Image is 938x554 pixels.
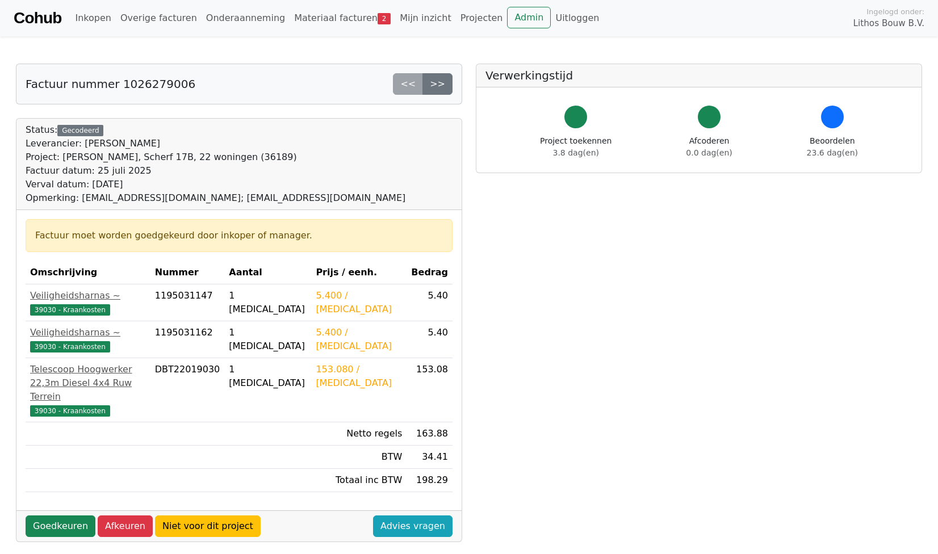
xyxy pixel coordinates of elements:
span: 23.6 dag(en) [807,148,858,157]
th: Prijs / eenh. [311,261,407,284]
a: Mijn inzicht [395,7,456,30]
a: Onderaanneming [202,7,290,30]
div: 1 [MEDICAL_DATA] [229,326,307,353]
a: Advies vragen [373,515,453,537]
div: Telescoop Hoogwerker 22,3m Diesel 4x4 Ruw Terrein [30,363,146,404]
div: Veiligheidsharnas ~ [30,289,146,303]
td: 198.29 [407,469,453,492]
td: BTW [311,446,407,469]
a: Inkopen [70,7,115,30]
div: 1 [MEDICAL_DATA] [229,363,307,390]
div: Afcoderen [686,135,732,159]
a: >> [422,73,453,95]
div: Opmerking: [EMAIL_ADDRESS][DOMAIN_NAME]; [EMAIL_ADDRESS][DOMAIN_NAME] [26,191,405,205]
div: 153.080 / [MEDICAL_DATA] [316,363,402,390]
div: Verval datum: [DATE] [26,178,405,191]
th: Bedrag [407,261,453,284]
a: Overige facturen [116,7,202,30]
div: Factuur datum: 25 juli 2025 [26,164,405,178]
td: 163.88 [407,422,453,446]
div: Project toekennen [540,135,612,159]
h5: Verwerkingstijd [485,69,912,82]
td: 1195031162 [150,321,225,358]
a: Afkeuren [98,515,153,537]
td: 5.40 [407,284,453,321]
th: Aantal [224,261,311,284]
div: Veiligheidsharnas ~ [30,326,146,339]
a: Admin [507,7,551,28]
td: Totaal inc BTW [311,469,407,492]
a: Goedkeuren [26,515,95,537]
a: Cohub [14,5,61,32]
div: 1 [MEDICAL_DATA] [229,289,307,316]
a: Veiligheidsharnas ~39030 - Kraankosten [30,326,146,353]
td: 153.08 [407,358,453,422]
span: 3.8 dag(en) [553,148,599,157]
a: Niet voor dit project [155,515,261,537]
div: 5.400 / [MEDICAL_DATA] [316,326,402,353]
a: Telescoop Hoogwerker 22,3m Diesel 4x4 Ruw Terrein39030 - Kraankosten [30,363,146,417]
a: Materiaal facturen2 [290,7,395,30]
h5: Factuur nummer 1026279006 [26,77,195,91]
td: 34.41 [407,446,453,469]
span: Lithos Bouw B.V. [853,17,924,30]
div: Factuur moet worden goedgekeurd door inkoper of manager. [35,229,443,242]
td: Netto regels [311,422,407,446]
span: 39030 - Kraankosten [30,405,110,417]
a: Veiligheidsharnas ~39030 - Kraankosten [30,289,146,316]
a: Projecten [456,7,508,30]
span: 0.0 dag(en) [686,148,732,157]
span: 39030 - Kraankosten [30,304,110,316]
div: 5.400 / [MEDICAL_DATA] [316,289,402,316]
div: Beoordelen [807,135,858,159]
div: Gecodeerd [57,125,103,136]
span: 39030 - Kraankosten [30,341,110,352]
div: Status: [26,123,405,205]
th: Omschrijving [26,261,150,284]
span: Ingelogd onder: [866,6,924,17]
th: Nummer [150,261,225,284]
a: Uitloggen [551,7,604,30]
span: 2 [378,13,391,24]
td: 5.40 [407,321,453,358]
div: Project: [PERSON_NAME], Scherf 17B, 22 woningen (36189) [26,150,405,164]
td: DBT22019030 [150,358,225,422]
div: Leverancier: [PERSON_NAME] [26,137,405,150]
td: 1195031147 [150,284,225,321]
